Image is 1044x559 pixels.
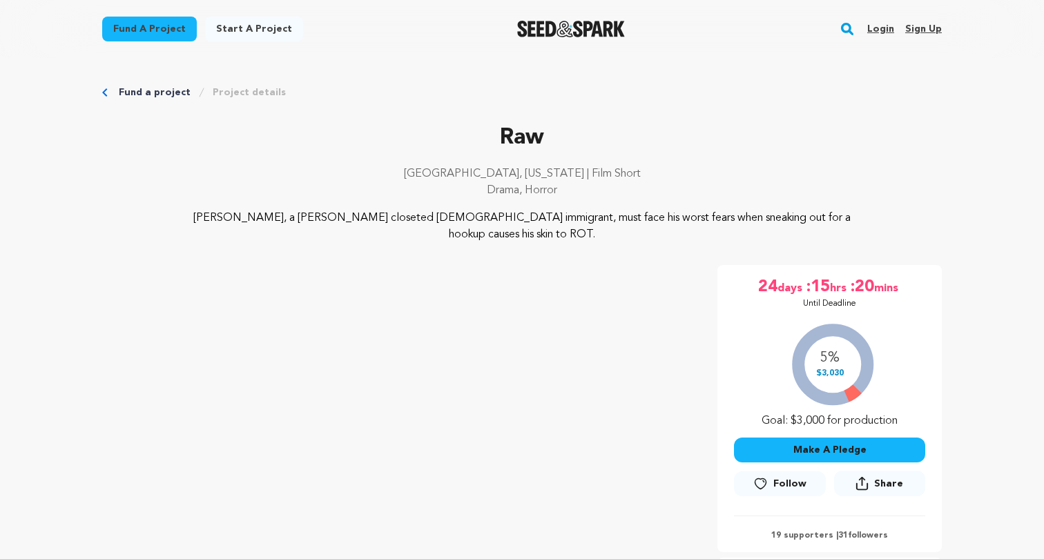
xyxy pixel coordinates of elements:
[834,471,925,502] span: Share
[517,21,626,37] img: Seed&Spark Logo Dark Mode
[874,477,903,491] span: Share
[734,438,925,462] button: Make A Pledge
[803,298,856,309] p: Until Deadline
[905,18,942,40] a: Sign up
[186,210,858,243] p: [PERSON_NAME], a [PERSON_NAME] closeted [DEMOGRAPHIC_DATA] immigrant, must face his worst fears w...
[834,471,925,496] button: Share
[838,531,848,540] span: 31
[205,17,303,41] a: Start a project
[734,471,825,496] a: Follow
[805,276,830,298] span: :15
[102,166,942,182] p: [GEOGRAPHIC_DATA], [US_STATE] | Film Short
[773,477,806,491] span: Follow
[867,18,894,40] a: Login
[758,276,777,298] span: 24
[102,17,197,41] a: Fund a project
[102,182,942,199] p: Drama, Horror
[517,21,626,37] a: Seed&Spark Homepage
[213,86,286,99] a: Project details
[734,530,925,541] p: 19 supporters | followers
[830,276,849,298] span: hrs
[777,276,805,298] span: days
[874,276,901,298] span: mins
[102,86,942,99] div: Breadcrumb
[849,276,874,298] span: :20
[119,86,191,99] a: Fund a project
[102,121,942,155] p: Raw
